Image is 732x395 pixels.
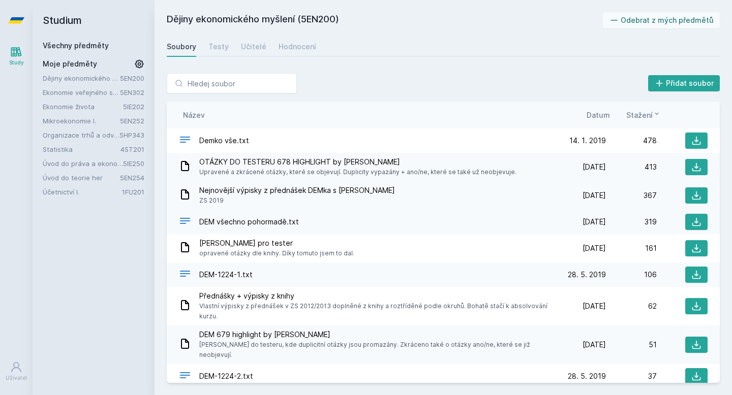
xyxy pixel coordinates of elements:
div: TXT [179,134,191,148]
button: Datum [587,110,610,120]
a: Ekonomie života [43,102,123,112]
a: 5EN254 [120,174,144,182]
a: Dějiny ekonomického myšlení [43,73,120,83]
a: Všechny předměty [43,41,109,50]
div: 37 [606,371,657,381]
span: Vlastní výpisky z přednášek v ZS 2012/2013 doplněné z knihy a roztříděné podle okruhů. Bohatě sta... [199,301,551,321]
a: Hodnocení [279,37,316,57]
span: OTÁZKY DO TESTERU 678 HIGHLIGHT by [PERSON_NAME] [199,157,516,167]
a: 5EN302 [120,88,144,96]
div: 319 [606,217,657,227]
span: ZS 2019 [199,195,395,206]
span: [PERSON_NAME] pro tester [199,238,354,248]
div: TXT [179,268,191,282]
a: Úvod do teorie her [43,173,120,183]
span: 28. 5. 2019 [568,371,606,381]
span: Nejnovější výpisky z přednášek DEMka s [PERSON_NAME] [199,185,395,195]
div: TXT [179,369,191,384]
div: Hodnocení [279,42,316,52]
span: Moje předměty [43,59,97,69]
a: Úvod do práva a ekonomie [43,158,123,169]
span: [DATE] [583,340,606,350]
a: Účetnictví I. [43,187,122,197]
span: DEM všechno pohormadě.txt [199,217,299,227]
span: Stažení [626,110,653,120]
a: Statistika [43,144,120,154]
div: Soubory [167,42,196,52]
a: Study [2,41,30,72]
div: 51 [606,340,657,350]
span: Demko vše.txt [199,136,249,146]
div: Study [9,59,24,67]
a: Učitelé [241,37,266,57]
a: 4ST201 [120,145,144,153]
a: 5IE250 [123,159,144,168]
a: 5EN200 [120,74,144,82]
span: 28. 5. 2019 [568,270,606,280]
span: [DATE] [583,243,606,253]
a: 5EN252 [120,117,144,125]
div: 62 [606,301,657,311]
span: DEM-1224-2.txt [199,371,253,381]
span: 14. 1. 2019 [569,136,606,146]
a: Uživatel [2,356,30,387]
div: Uživatel [6,374,27,382]
a: Soubory [167,37,196,57]
span: [DATE] [583,162,606,172]
input: Hledej soubor [167,73,297,93]
div: TXT [179,215,191,229]
div: 478 [606,136,657,146]
span: [DATE] [583,301,606,311]
h2: Dějiny ekonomického myšlení (5EN200) [167,12,603,28]
a: 1FU201 [122,188,144,196]
span: [DATE] [583,190,606,201]
div: 161 [606,243,657,253]
div: 367 [606,190,657,201]
span: Přednášky + výpisky z knihy [199,291,551,301]
a: Mikroekonomie I. [43,116,120,126]
a: Testy [208,37,229,57]
button: Stažení [626,110,661,120]
a: 5IE202 [123,103,144,111]
span: Upravené a zkrácené otázky, které se objevují. Duplicity vypazány + ano/ne, které se také už neob... [199,167,516,177]
a: Organizace trhů a odvětví pohledem manažerů [43,130,119,140]
span: [PERSON_NAME] do testeru, kde duplicitní otázky jsou promazány. Zkráceno také o otázky ano/ne, kt... [199,340,551,360]
span: [DATE] [583,217,606,227]
button: Odebrat z mých předmětů [603,12,720,28]
button: Přidat soubor [648,75,720,91]
div: 106 [606,270,657,280]
span: DEM 679 highlight by [PERSON_NAME] [199,330,551,340]
div: 413 [606,162,657,172]
span: opravené otázky dle knihy. Díky tomuto jsem to dal. [199,248,354,258]
a: 5HP343 [119,131,144,139]
span: DEM-1224-1.txt [199,270,253,280]
a: Ekonomie veřejného sektoru [43,87,120,97]
div: Testy [208,42,229,52]
div: Učitelé [241,42,266,52]
button: Název [183,110,205,120]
